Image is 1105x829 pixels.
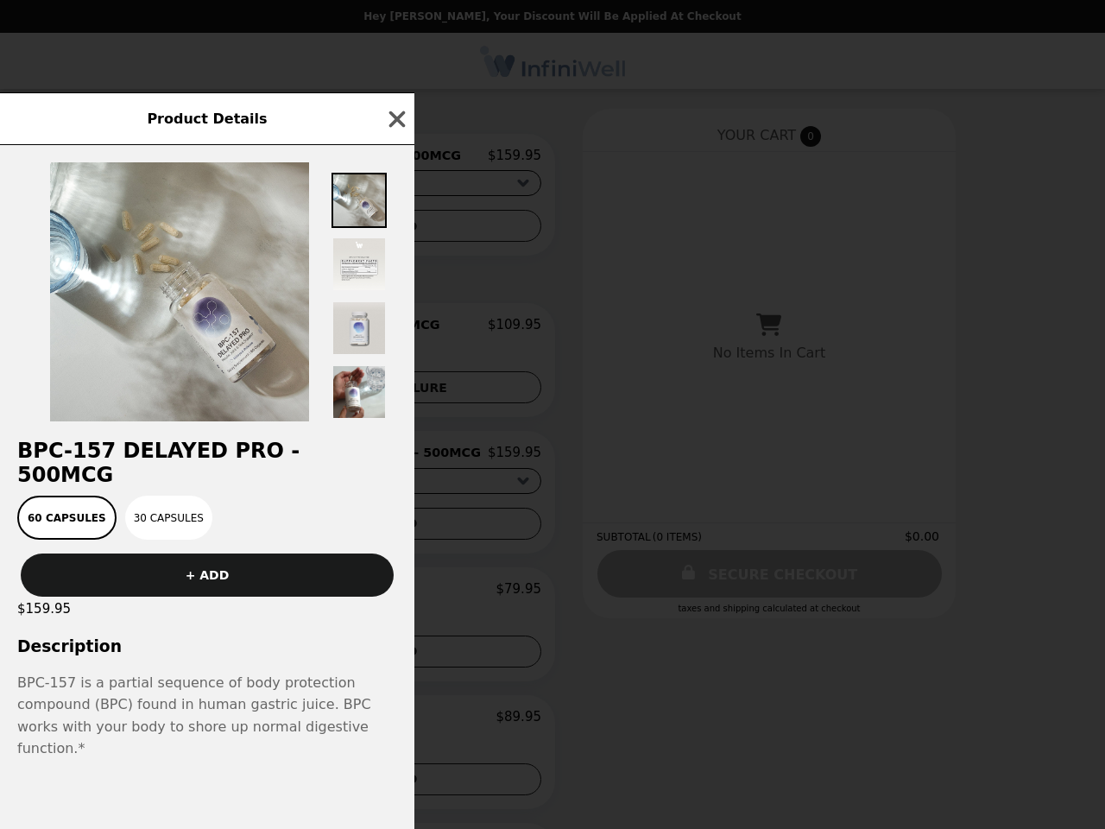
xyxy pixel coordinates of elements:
[331,301,387,356] img: Thumbnail 3
[21,554,394,597] button: + ADD
[331,364,387,420] img: Thumbnail 4
[331,173,387,228] img: Thumbnail 1
[50,162,309,421] img: 60 Capsules
[125,496,212,540] button: 30 Capsules
[17,496,117,540] button: 60 Capsules
[17,672,397,760] span: BPC-157 is a partial sequence of body protection compound (BPC) found in human gastric juice. BPC...
[331,237,387,292] img: Thumbnail 2
[147,111,267,127] span: Product Details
